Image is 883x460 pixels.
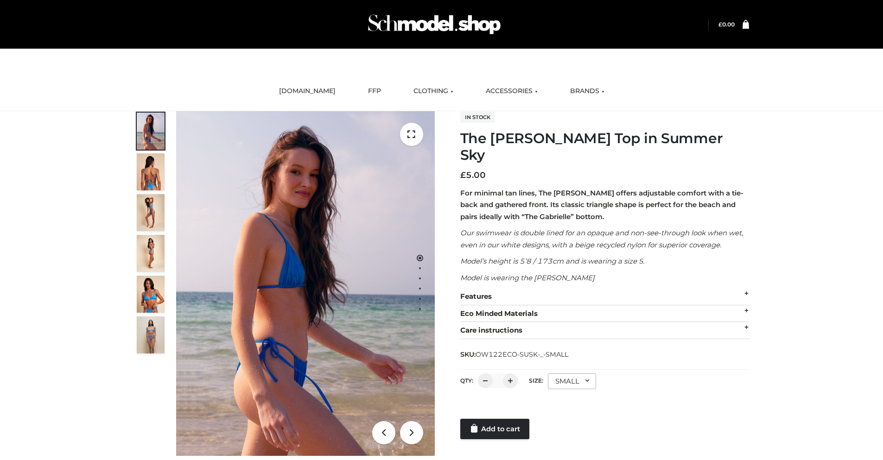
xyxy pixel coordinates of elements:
[460,257,644,265] em: Model’s height is 5’8 / 173cm and is wearing a size S.
[407,81,460,101] a: CLOTHING
[460,189,743,221] strong: For minimal tan lines, The [PERSON_NAME] offers adjustable comfort with a tie-back and gathered f...
[460,130,749,164] h1: The [PERSON_NAME] Top in Summer Sky
[529,377,543,384] label: Size:
[718,21,735,28] bdi: 0.00
[137,153,165,190] img: 5.Alex-top_CN-1-1_1-1.jpg
[718,21,735,28] a: £0.00
[460,419,529,439] a: Add to cart
[460,377,473,384] label: QTY:
[460,349,569,360] span: SKU:
[137,316,165,353] img: SSVC.jpg
[460,288,749,305] div: Features
[548,373,596,389] div: SMALL
[365,6,504,43] img: Schmodel Admin 964
[460,305,749,322] div: Eco Minded Materials
[718,21,722,28] span: £
[137,194,165,231] img: 4.Alex-top_CN-1-1-2.jpg
[460,170,486,180] bdi: 5.00
[361,81,388,101] a: FFP
[476,350,568,359] span: OW122ECO-SUSK-_-SMALL
[460,170,466,180] span: £
[460,228,743,249] em: Our swimwear is double lined for an opaque and non-see-through look when wet, even in our white d...
[460,112,495,123] span: In stock
[460,322,749,339] div: Care instructions
[137,235,165,272] img: 3.Alex-top_CN-1-1-2.jpg
[137,276,165,313] img: 2.Alex-top_CN-1-1-2.jpg
[137,113,165,150] img: 1.Alex-top_SS-1_4464b1e7-c2c9-4e4b-a62c-58381cd673c0-1.jpg
[479,81,545,101] a: ACCESSORIES
[176,111,435,456] img: 1.Alex-top_SS-1_4464b1e7-c2c9-4e4b-a62c-58381cd673c0 (1)
[272,81,343,101] a: [DOMAIN_NAME]
[563,81,611,101] a: BRANDS
[460,273,595,282] em: Model is wearing the [PERSON_NAME]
